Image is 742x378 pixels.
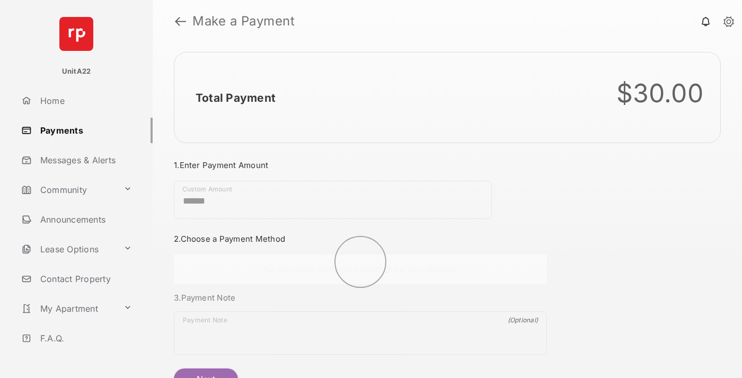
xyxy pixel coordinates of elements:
a: Community [17,177,119,203]
div: $30.00 [616,78,704,109]
a: Payments [17,118,153,143]
a: My Apartment [17,296,119,321]
h3: 3. Payment Note [174,293,547,303]
a: Messages & Alerts [17,147,153,173]
h3: 1. Enter Payment Amount [174,160,547,170]
a: F.A.Q. [17,326,153,351]
a: Lease Options [17,236,119,262]
a: Announcements [17,207,153,232]
img: svg+xml;base64,PHN2ZyB4bWxucz0iaHR0cDovL3d3dy53My5vcmcvMjAwMC9zdmciIHdpZHRoPSI2NCIgaGVpZ2h0PSI2NC... [59,17,93,51]
strong: Make a Payment [192,15,295,28]
p: UnitA22 [62,66,91,77]
a: Home [17,88,153,113]
h3: 2. Choose a Payment Method [174,234,547,244]
a: Contact Property [17,266,153,292]
h2: Total Payment [196,91,276,104]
